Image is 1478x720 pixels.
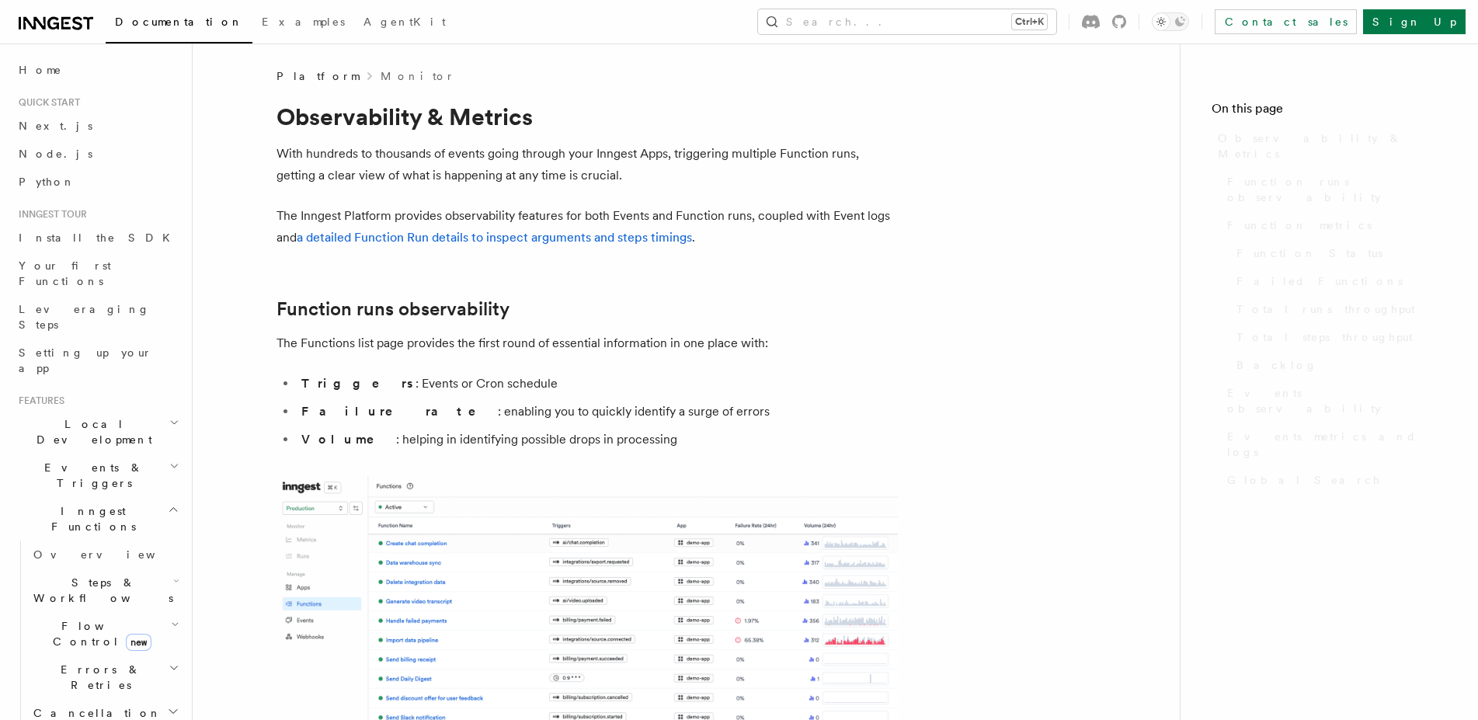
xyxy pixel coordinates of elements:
[1227,472,1381,488] span: Global Search
[1218,130,1447,162] span: Observability & Metrics
[19,148,92,160] span: Node.js
[12,168,183,196] a: Python
[27,662,169,693] span: Errors & Retries
[1230,323,1447,351] a: Total steps throughput
[1363,9,1466,34] a: Sign Up
[381,68,454,84] a: Monitor
[1221,168,1447,211] a: Function runs observability
[276,143,898,186] p: With hundreds to thousands of events going through your Inngest Apps, triggering multiple Functio...
[297,373,898,395] li: : Events or Cron schedule
[27,656,183,699] button: Errors & Retries
[12,416,169,447] span: Local Development
[252,5,354,42] a: Examples
[19,62,62,78] span: Home
[1221,211,1447,239] a: Function metrics
[27,541,183,569] a: Overview
[27,618,171,649] span: Flow Control
[1152,12,1189,31] button: Toggle dark mode
[12,224,183,252] a: Install the SDK
[12,460,169,491] span: Events & Triggers
[19,120,92,132] span: Next.js
[1221,379,1447,423] a: Events observability
[276,205,898,249] p: The Inngest Platform provides observability features for both Events and Function runs, coupled w...
[276,332,898,354] p: The Functions list page provides the first round of essential information in one place with:
[126,634,151,651] span: new
[12,208,87,221] span: Inngest tour
[1221,423,1447,466] a: Events metrics and logs
[301,432,396,447] strong: Volume
[12,295,183,339] a: Leveraging Steps
[12,56,183,84] a: Home
[1236,273,1403,289] span: Failed Functions
[106,5,252,43] a: Documentation
[354,5,455,42] a: AgentKit
[19,231,179,244] span: Install the SDK
[27,569,183,612] button: Steps & Workflows
[1212,124,1447,168] a: Observability & Metrics
[758,9,1056,34] button: Search...Ctrl+K
[19,303,150,331] span: Leveraging Steps
[262,16,345,28] span: Examples
[12,339,183,382] a: Setting up your app
[301,376,416,391] strong: Triggers
[115,16,243,28] span: Documentation
[1230,295,1447,323] a: Total runs throughput
[301,404,498,419] strong: Failure rate
[1230,239,1447,267] a: Function Status
[12,96,80,109] span: Quick start
[19,259,111,287] span: Your first Functions
[276,68,359,84] span: Platform
[12,497,183,541] button: Inngest Functions
[276,298,509,320] a: Function runs observability
[1012,14,1047,30] kbd: Ctrl+K
[297,401,898,423] li: : enabling you to quickly identify a surge of errors
[1212,99,1447,124] h4: On this page
[1230,267,1447,295] a: Failed Functions
[12,112,183,140] a: Next.js
[1230,351,1447,379] a: Backlog
[1227,429,1447,460] span: Events metrics and logs
[363,16,446,28] span: AgentKit
[297,230,692,245] a: a detailed Function Run details to inspect arguments and steps timings
[12,252,183,295] a: Your first Functions
[1236,301,1415,317] span: Total runs throughput
[1236,245,1382,261] span: Function Status
[1227,217,1372,233] span: Function metrics
[12,454,183,497] button: Events & Triggers
[297,429,898,450] li: : helping in identifying possible drops in processing
[12,395,64,407] span: Features
[1221,466,1447,494] a: Global Search
[19,176,75,188] span: Python
[33,548,193,561] span: Overview
[27,612,183,656] button: Flow Controlnew
[276,103,898,130] h1: Observability & Metrics
[19,346,152,374] span: Setting up your app
[27,575,173,606] span: Steps & Workflows
[12,410,183,454] button: Local Development
[1227,385,1447,416] span: Events observability
[1236,329,1413,345] span: Total steps throughput
[12,140,183,168] a: Node.js
[1227,174,1447,205] span: Function runs observability
[1215,9,1357,34] a: Contact sales
[1236,357,1317,373] span: Backlog
[12,503,168,534] span: Inngest Functions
